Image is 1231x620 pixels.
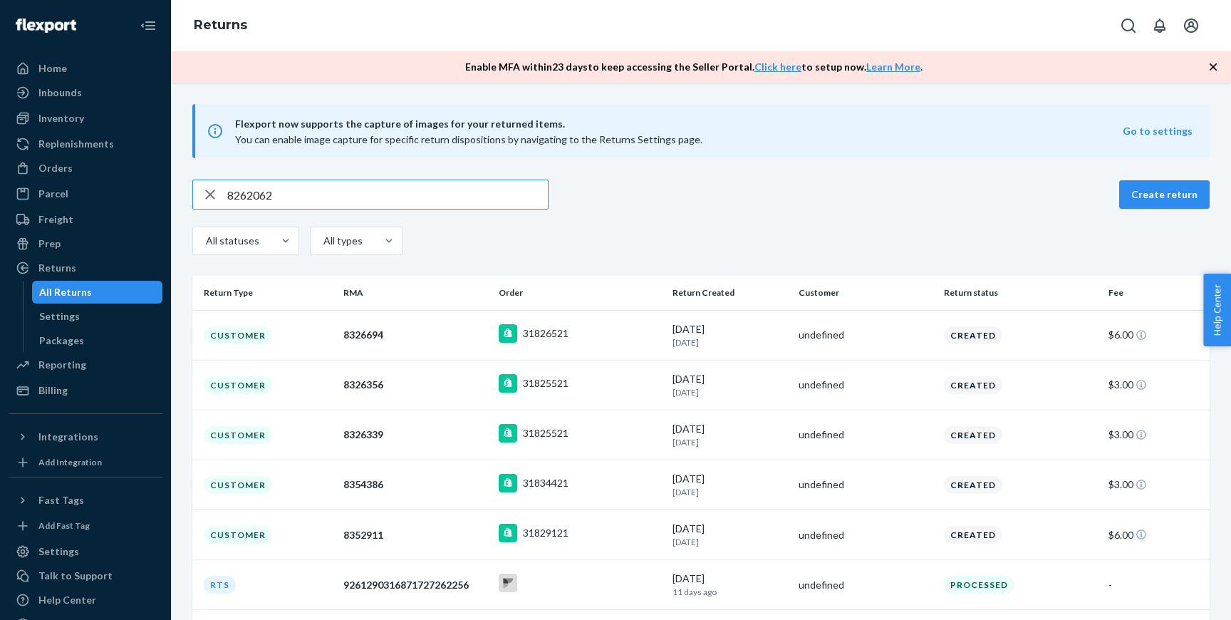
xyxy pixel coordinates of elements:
div: [DATE] [672,372,787,398]
div: [DATE] [672,522,787,548]
div: Created [944,426,1002,444]
th: Return Created [667,276,793,310]
div: Settings [39,309,80,324]
div: 31825521 [523,426,568,440]
div: - [1108,578,1198,592]
div: undefined [799,328,933,342]
a: Talk to Support [9,564,162,587]
div: Help Center [38,593,96,607]
a: Replenishments [9,133,162,155]
div: Parcel [38,187,68,201]
div: [DATE] [672,422,787,448]
a: Returns [194,17,247,33]
div: [DATE] [672,322,787,348]
td: $6.00 [1103,310,1210,360]
div: 8326356 [343,378,487,392]
div: Created [944,526,1002,544]
p: [DATE] [672,336,787,348]
div: Freight [38,212,73,227]
span: Flexport now supports the capture of images for your returned items. [235,115,1123,133]
div: undefined [799,428,933,442]
td: $6.00 [1103,510,1210,560]
div: Inventory [38,111,84,125]
th: Customer [793,276,938,310]
a: Prep [9,232,162,255]
div: Replenishments [38,137,114,151]
div: undefined [799,477,933,492]
div: Integrations [38,430,98,444]
a: Click here [754,61,801,73]
div: Packages [39,334,84,348]
div: undefined [799,578,933,592]
button: Go to settings [1123,124,1193,138]
div: Fast Tags [38,493,84,507]
div: 8326694 [343,328,487,342]
a: Inbounds [9,81,162,104]
p: [DATE] [672,436,787,448]
span: You can enable image capture for specific return dispositions by navigating to the Returns Settin... [235,133,702,145]
a: Returns [9,257,162,279]
button: Help Center [1203,274,1231,346]
div: All types [323,234,360,248]
a: Help Center [9,589,162,611]
a: Orders [9,157,162,180]
div: Add Integration [38,456,102,468]
div: 9261290316871727262256 [343,578,487,592]
a: Add Integration [9,454,162,471]
th: Return Type [192,276,338,310]
p: [DATE] [672,486,787,498]
a: Settings [9,540,162,563]
td: $3.00 [1103,360,1210,410]
p: [DATE] [672,536,787,548]
td: $3.00 [1103,460,1210,510]
th: Return status [938,276,1103,310]
div: Prep [38,237,61,251]
ol: breadcrumbs [182,5,259,46]
th: Order [493,276,668,310]
a: Add Fast Tag [9,517,162,534]
th: Fee [1103,276,1210,310]
div: undefined [799,528,933,542]
a: Packages [32,329,163,352]
input: Search returns by rma, id, tracking number [227,180,548,209]
div: All Returns [39,285,92,299]
img: Flexport logo [16,19,76,33]
div: undefined [799,378,933,392]
a: Reporting [9,353,162,376]
div: 31834421 [523,476,568,490]
p: Enable MFA within 23 days to keep accessing the Seller Portal. to setup now. . [465,60,923,74]
th: RMA [338,276,493,310]
button: Open Search Box [1114,11,1143,40]
td: $3.00 [1103,410,1210,460]
div: Customer [204,326,272,344]
div: Add Fast Tag [38,520,90,532]
div: Created [944,326,1002,344]
div: 31829121 [523,526,568,540]
button: Close Navigation [134,11,162,40]
button: Open account menu [1177,11,1205,40]
a: Freight [9,208,162,231]
div: Customer [204,426,272,444]
button: Open notifications [1146,11,1174,40]
div: Processed [944,576,1014,594]
button: Fast Tags [9,489,162,512]
a: All Returns [32,281,163,304]
div: Inbounds [38,86,82,100]
div: Returns [38,261,76,275]
div: All statuses [206,234,257,248]
div: Settings [38,544,79,559]
button: Integrations [9,425,162,448]
div: Talk to Support [38,569,113,583]
div: 8354386 [343,477,487,492]
div: 8326339 [343,428,487,442]
div: Customer [204,526,272,544]
div: RTS [204,576,236,594]
div: Created [944,476,1002,494]
div: Reporting [38,358,86,372]
a: Home [9,57,162,80]
a: Settings [32,305,163,328]
div: Customer [204,376,272,394]
a: Parcel [9,182,162,205]
a: Learn More [866,61,920,73]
